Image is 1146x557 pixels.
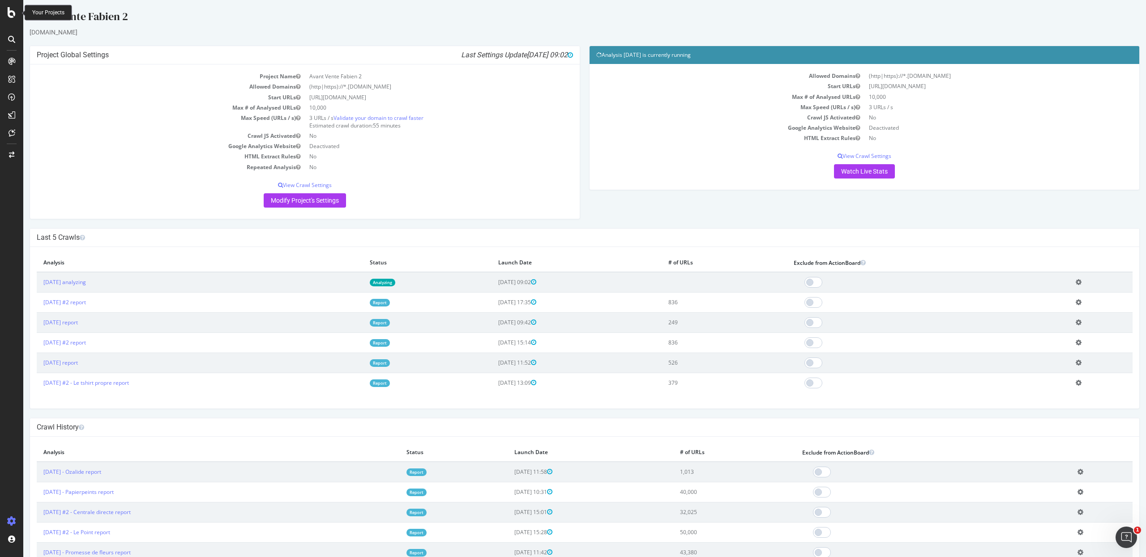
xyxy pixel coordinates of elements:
td: 32,025 [650,502,772,522]
th: Exclude from ActionBoard [764,254,1046,272]
div: [DOMAIN_NAME] [6,28,1116,37]
td: No [282,151,550,162]
td: 10,000 [282,102,550,113]
td: Start URLs [13,92,282,102]
td: Google Analytics Website [573,123,841,133]
a: Report [383,529,403,536]
h4: Last 5 Crawls [13,233,1109,242]
td: Crawl JS Activated [13,131,282,141]
th: Launch Date [484,443,650,462]
a: Report [346,359,367,367]
span: [DATE] 09:42 [475,319,513,326]
p: View Crawl Settings [573,152,1109,160]
a: Report [383,509,403,516]
a: Report [383,468,403,476]
div: Avant Vente Fabien 2 [6,9,1116,28]
th: Launch Date [468,254,638,272]
span: [DATE] 15:14 [475,339,513,346]
td: No [282,131,550,141]
th: # of URLs [638,254,764,272]
a: Report [383,489,403,496]
td: Max # of Analysed URLs [13,102,282,113]
iframe: Intercom live chat [1116,527,1137,548]
a: [DATE] - Promesse de fleurs report [20,548,107,556]
td: HTML Extract Rules [13,151,282,162]
h4: Crawl History [13,423,1109,432]
td: Max # of Analysed URLs [573,92,841,102]
a: Analyzing [346,279,372,286]
a: [DATE] analyzing [20,278,63,286]
span: [DATE] 10:31 [491,488,529,496]
span: 1 [1134,527,1141,534]
i: Last Settings Update [438,51,550,60]
th: # of URLs [650,443,772,462]
td: Repeated Analysis [13,162,282,172]
a: [DATE] - Papierpeints report [20,488,90,496]
span: [DATE] 11:58 [491,468,529,476]
span: 55 minutes [350,122,377,129]
td: 526 [638,353,764,373]
span: [DATE] 11:42 [491,548,529,556]
a: [DATE] report [20,319,55,326]
a: [DATE] report [20,359,55,366]
a: Validate your domain to crawl faster [310,114,400,122]
td: Deactivated [282,141,550,151]
span: [DATE] 17:35 [475,298,513,306]
a: [DATE] #2 - Le Point report [20,528,87,536]
td: No [841,133,1109,143]
span: [DATE] 13:09 [475,379,513,387]
p: View Crawl Settings [13,181,550,189]
td: 3 URLs / s Estimated crawl duration: [282,113,550,131]
td: 1,013 [650,462,772,482]
span: [DATE] 15:01 [491,508,529,516]
td: HTML Extract Rules [573,133,841,143]
a: Report [346,379,367,387]
a: [DATE] #2 - Centrale directe report [20,508,107,516]
td: Avant Vente Fabien 2 [282,71,550,81]
a: Report [346,339,367,347]
h4: Project Global Settings [13,51,550,60]
td: Max Speed (URLs / s) [13,113,282,131]
div: Your Projects [32,9,64,17]
a: [DATE] #2 report [20,339,63,346]
td: Allowed Domains [573,71,841,81]
td: No [841,112,1109,123]
td: [URL][DOMAIN_NAME] [841,81,1109,91]
td: Max Speed (URLs / s) [573,102,841,112]
th: Analysis [13,254,340,272]
a: [DATE] #2 report [20,298,63,306]
td: 40,000 [650,482,772,502]
td: 10,000 [841,92,1109,102]
td: No [282,162,550,172]
span: [DATE] 11:52 [475,359,513,366]
td: 50,000 [650,522,772,542]
a: [DATE] #2 - Le tshirt propre report [20,379,106,387]
th: Status [340,254,468,272]
td: Start URLs [573,81,841,91]
a: Report [346,319,367,327]
span: [DATE] 09:02 [504,51,550,59]
td: Crawl JS Activated [573,112,841,123]
span: [DATE] 15:28 [491,528,529,536]
a: Report [346,299,367,306]
a: Report [383,549,403,557]
td: 379 [638,373,764,393]
td: Google Analytics Website [13,141,282,151]
a: [DATE] - Ozalide report [20,468,78,476]
td: Allowed Domains [13,81,282,92]
th: Exclude from ActionBoard [772,443,1047,462]
td: 249 [638,312,764,332]
td: (http|https)://*.[DOMAIN_NAME] [841,71,1109,81]
td: 836 [638,292,764,312]
td: [URL][DOMAIN_NAME] [282,92,550,102]
th: Analysis [13,443,376,462]
td: Project Name [13,71,282,81]
span: [DATE] 09:02 [475,278,513,286]
th: Status [376,443,484,462]
td: 836 [638,332,764,353]
td: Deactivated [841,123,1109,133]
td: 3 URLs / s [841,102,1109,112]
a: Watch Live Stats [811,164,872,179]
td: (http|https)://*.[DOMAIN_NAME] [282,81,550,92]
a: Modify Project's Settings [240,193,323,208]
